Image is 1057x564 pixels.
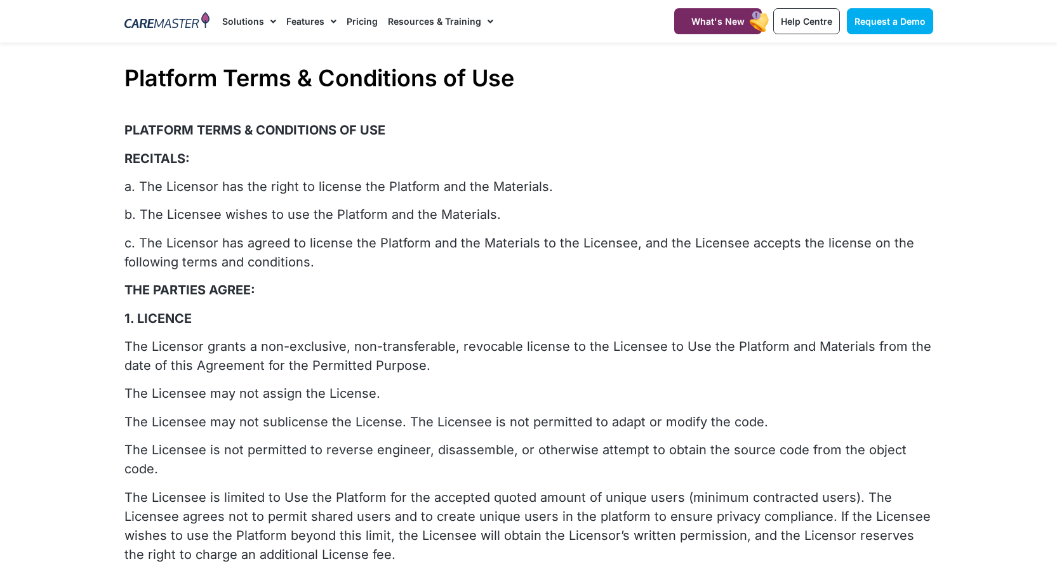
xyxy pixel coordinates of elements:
[124,384,933,403] p: The Licensee may not assign the License.
[124,12,210,31] img: CareMaster Logo
[124,311,192,326] b: 1. LICENCE
[124,233,933,272] p: c. The Licensor has agreed to license the Platform and the Materials to the Licensee, and the Lic...
[674,8,762,34] a: What's New
[124,282,255,298] b: THE PARTIES AGREE:
[124,122,385,138] b: PLATFORM TERMS & CONDITIONS OF USE
[854,16,926,27] span: Request a Demo
[773,8,840,34] a: Help Centre
[691,16,745,27] span: What's New
[781,16,832,27] span: Help Centre
[124,412,933,431] p: The Licensee may not sublicense the License. The Licensee is not permitted to adapt or modify the...
[124,177,933,196] p: a. The Licensor has the right to license the Platform and the Materials.
[124,205,933,224] p: b. The Licensee wishes to use the Platform and the Materials.
[124,65,933,92] h1: Platform Terms & Conditions of Use
[124,440,933,478] p: The Licensee is not permitted to reverse engineer, disassemble, or otherwise attempt to obtain th...
[124,488,933,564] p: The Licensee is limited to Use the Platform for the accepted quoted amount of unique users (minim...
[124,151,190,166] b: RECITALS:
[847,8,933,34] a: Request a Demo
[124,337,933,375] p: The Licensor grants a non-exclusive, non-transferable, revocable license to the Licensee to Use t...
